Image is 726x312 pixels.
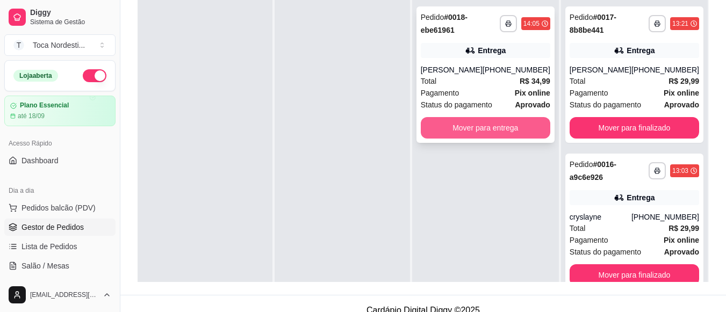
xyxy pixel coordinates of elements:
div: [PHONE_NUMBER] [483,64,550,75]
span: [EMAIL_ADDRESS][DOMAIN_NAME] [30,291,98,299]
span: Pedido [570,13,593,21]
div: cryslayne [570,212,631,222]
div: Entrega [478,45,506,56]
span: Pedido [421,13,444,21]
span: Gestor de Pedidos [21,222,84,233]
div: [PERSON_NAME] [570,64,631,75]
button: Pedidos balcão (PDV) [4,199,116,216]
div: 13:21 [672,19,688,28]
strong: R$ 29,99 [669,77,699,85]
strong: aprovado [664,248,699,256]
div: Dia a dia [4,182,116,199]
strong: R$ 34,99 [520,77,550,85]
strong: Pix online [515,89,550,97]
button: Mover para finalizado [570,264,699,286]
span: Dashboard [21,155,59,166]
a: Gestor de Pedidos [4,219,116,236]
button: [EMAIL_ADDRESS][DOMAIN_NAME] [4,282,116,308]
strong: R$ 29,99 [669,224,699,233]
span: Pagamento [570,87,608,99]
article: Plano Essencial [20,101,69,110]
span: Pagamento [421,87,459,99]
div: [PERSON_NAME] [421,64,483,75]
strong: # 0016-a9c6e926 [570,160,616,182]
strong: Pix online [664,236,699,244]
a: Dashboard [4,152,116,169]
a: Diggy Botnovo [4,277,116,294]
button: Mover para entrega [421,117,550,139]
span: Total [570,222,586,234]
article: até 18/09 [18,112,45,120]
span: Pedido [570,160,593,169]
div: Loja aberta [13,70,58,82]
strong: # 0017-8b8be441 [570,13,616,34]
a: Salão / Mesas [4,257,116,274]
div: Entrega [627,192,655,203]
button: Alterar Status [83,69,106,82]
span: Total [570,75,586,87]
span: Salão / Mesas [21,260,69,271]
div: 14:05 [523,19,540,28]
button: Select a team [4,34,116,56]
span: Status do pagamento [421,99,492,111]
div: Entrega [627,45,655,56]
span: T [13,40,24,50]
strong: # 0018-ebe61961 [421,13,468,34]
span: Status do pagamento [570,99,641,111]
div: Acesso Rápido [4,135,116,152]
span: Diggy [30,8,111,18]
div: Toca Nordesti ... [33,40,85,50]
a: Plano Essencialaté 18/09 [4,96,116,126]
a: DiggySistema de Gestão [4,4,116,30]
strong: aprovado [515,100,550,109]
div: [PHONE_NUMBER] [631,64,699,75]
span: Pedidos balcão (PDV) [21,202,96,213]
span: Pagamento [570,234,608,246]
span: Total [421,75,437,87]
strong: Pix online [664,89,699,97]
span: Lista de Pedidos [21,241,77,252]
strong: aprovado [664,100,699,109]
button: Mover para finalizado [570,117,699,139]
span: Status do pagamento [570,246,641,258]
div: 13:03 [672,166,688,175]
a: Lista de Pedidos [4,238,116,255]
span: Sistema de Gestão [30,18,111,26]
div: [PHONE_NUMBER] [631,212,699,222]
